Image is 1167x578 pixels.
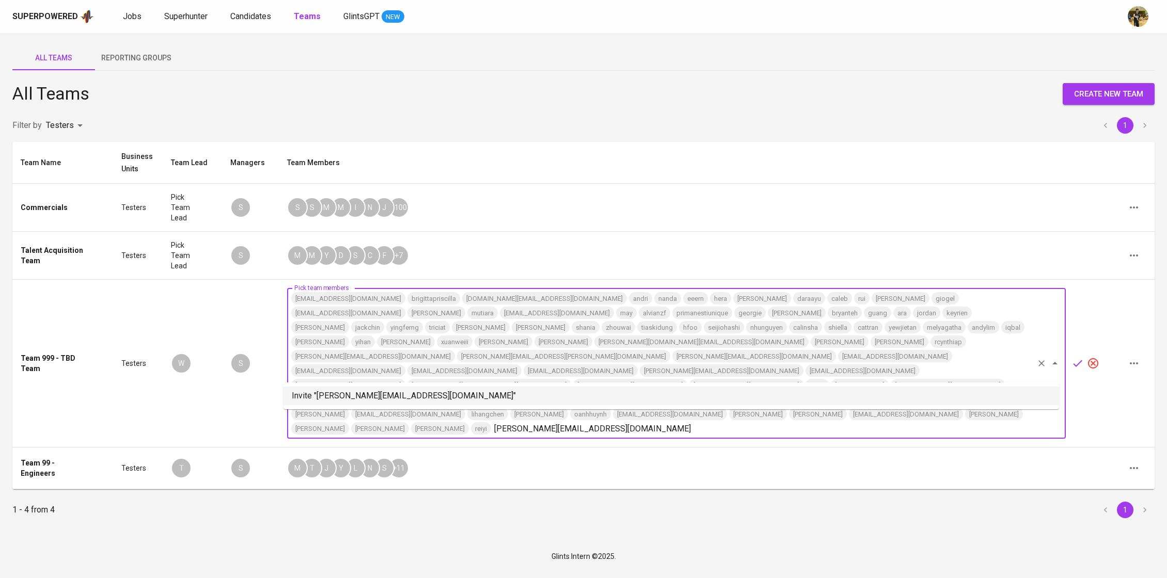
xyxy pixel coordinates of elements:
div: Talent Acquisition Team [21,245,85,266]
div: S [302,197,322,218]
p: 1 - 4 from 4 [12,504,55,516]
div: T [302,458,322,478]
div: S [230,353,251,374]
span: Filter by [12,120,42,130]
h4: All Teams [12,83,89,105]
span: create new team [1074,87,1143,101]
a: Candidates [230,10,273,23]
div: Team 999 - TBD Team [21,353,85,374]
div: + 7 [388,245,409,266]
span: Candidates [230,11,271,21]
div: N [359,458,380,478]
div: S [230,458,251,478]
th: Business Units [113,142,163,184]
div: S [374,458,395,478]
th: Managers [222,142,279,184]
div: S [230,197,251,218]
span: Superhunter [164,11,208,21]
div: M [287,458,308,478]
img: app logo [80,9,94,24]
div: S [230,245,251,266]
div: W [171,353,192,374]
span: Jobs [123,11,141,21]
div: S [345,245,366,266]
td: Testers [113,184,163,232]
div: M [287,245,308,266]
span: Reporting Groups [101,52,171,65]
td: Testers [113,232,163,280]
li: Invite "[PERSON_NAME][EMAIL_ADDRESS][DOMAIN_NAME]" [283,387,1059,405]
nav: pagination navigation [1096,502,1155,518]
button: Close [1048,356,1062,371]
button: Clear [1034,356,1049,371]
a: GlintsGPT NEW [343,10,404,23]
th: Team Lead [163,142,222,184]
nav: pagination navigation [1096,117,1155,134]
div: + 100 [388,197,409,218]
a: Superpoweredapp logo [12,9,94,24]
td: Testers [113,447,163,489]
div: D [330,245,351,266]
span: NEW [382,12,404,22]
div: Testers [46,117,86,134]
div: T [171,458,192,478]
span: GlintsGPT [343,11,380,21]
b: Teams [294,11,321,21]
a: Teams [294,10,323,23]
div: S [287,197,308,218]
button: create new team [1063,83,1155,105]
div: I [345,197,366,218]
div: M [316,197,337,218]
div: C [359,245,380,266]
a: Superhunter [164,10,210,23]
div: Y [316,245,337,266]
div: Y [330,458,351,478]
img: yongcheng@glints.com [1128,6,1148,27]
div: Superpowered [12,11,78,23]
div: L [345,458,366,478]
th: Team Members [279,142,1113,184]
th: Team Name [12,142,113,184]
div: M [330,197,351,218]
button: page 1 [1117,117,1133,134]
div: M [302,245,322,266]
div: J [374,197,395,218]
span: All Teams [19,52,89,65]
div: teams tab [12,45,1155,70]
td: Testers [113,280,163,447]
div: Commercials [21,202,68,213]
div: F [374,245,395,266]
div: + 11 [388,458,409,478]
div: N [359,197,380,218]
div: J [316,458,337,478]
button: page 1 [1117,502,1133,518]
span: Pick team lead [171,241,190,270]
div: Team 99 - Engineers [21,458,85,478]
a: Jobs [123,10,144,23]
span: Pick team lead [171,193,190,222]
